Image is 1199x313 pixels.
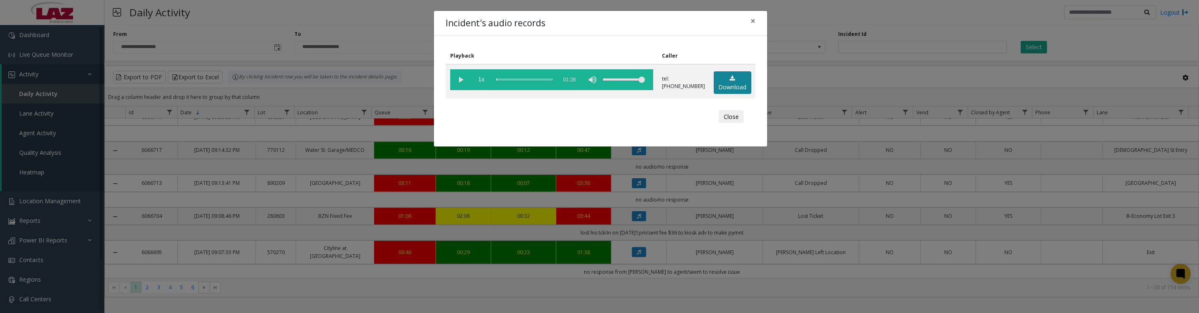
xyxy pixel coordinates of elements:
[471,69,492,90] span: playback speed button
[719,110,744,124] button: Close
[446,17,545,30] h4: Incident's audio records
[603,69,645,90] div: volume level
[714,71,751,94] a: Download
[446,48,657,64] th: Playback
[496,69,553,90] div: scrub bar
[657,48,709,64] th: Caller
[662,75,705,90] p: tel:[PHONE_NUMBER]
[750,15,755,27] span: ×
[745,11,761,31] button: Close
